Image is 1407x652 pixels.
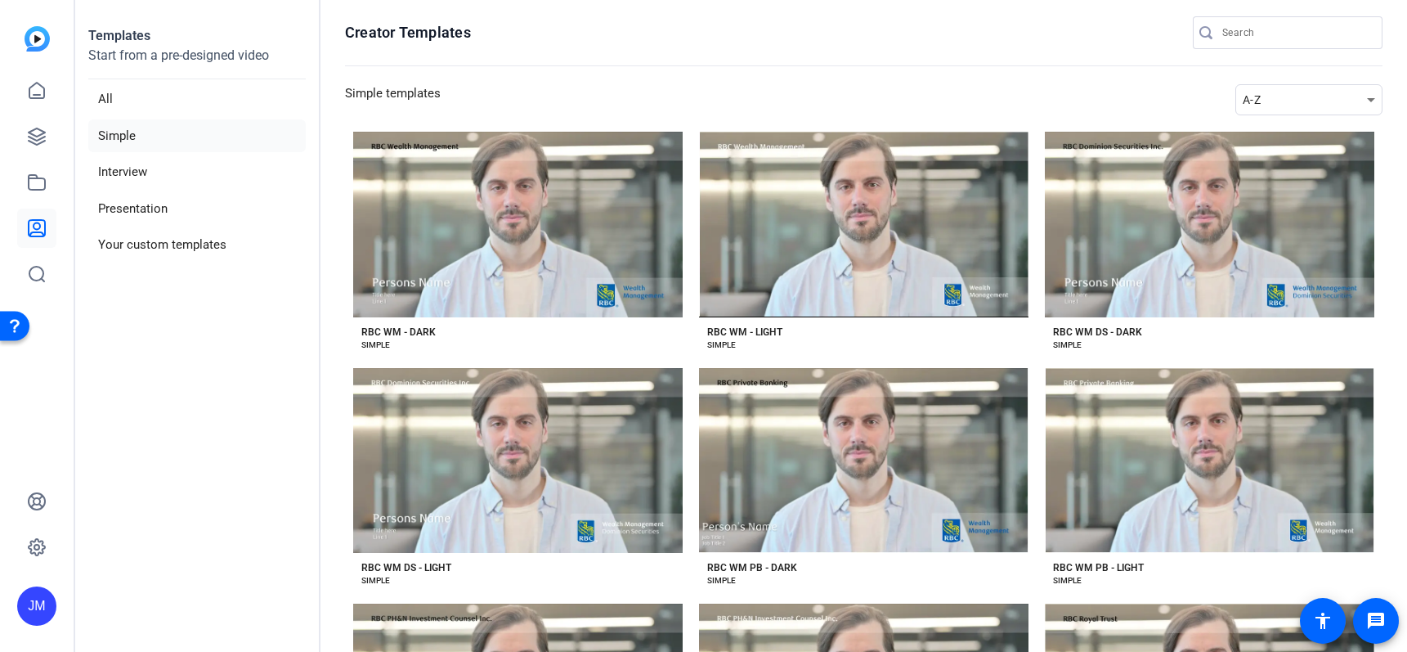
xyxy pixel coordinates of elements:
button: Template image [699,132,1028,317]
h1: Creator Templates [345,23,471,43]
li: Interview [88,155,306,189]
li: All [88,83,306,116]
div: JM [17,587,56,626]
li: Presentation [88,192,306,226]
div: SIMPLE [707,574,736,587]
div: SIMPLE [361,574,390,587]
div: RBC WM DS - DARK [1053,326,1142,339]
mat-icon: accessibility [1313,611,1333,631]
input: Search [1222,23,1369,43]
p: Start from a pre-designed video [88,46,306,79]
div: RBC WM DS - LIGHT [361,561,451,574]
img: blue-gradient.svg [25,26,50,52]
button: Template image [353,132,683,317]
div: SIMPLE [1053,574,1082,587]
div: SIMPLE [1053,339,1082,352]
mat-icon: message [1366,611,1386,631]
span: A-Z [1243,93,1261,106]
div: RBC WM - LIGHT [707,326,782,339]
div: RBC WM PB - LIGHT [1053,561,1144,574]
button: Template image [1045,132,1374,317]
div: SIMPLE [361,339,390,352]
li: Your custom templates [88,228,306,262]
strong: Templates [88,28,150,43]
h3: Simple templates [345,84,441,115]
div: SIMPLE [707,339,736,352]
button: Template image [699,368,1028,554]
button: Template image [353,368,683,554]
li: Simple [88,119,306,153]
button: Template image [1045,368,1374,554]
div: RBC WM PB - DARK [707,561,797,574]
div: RBC WM - DARK [361,326,436,339]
